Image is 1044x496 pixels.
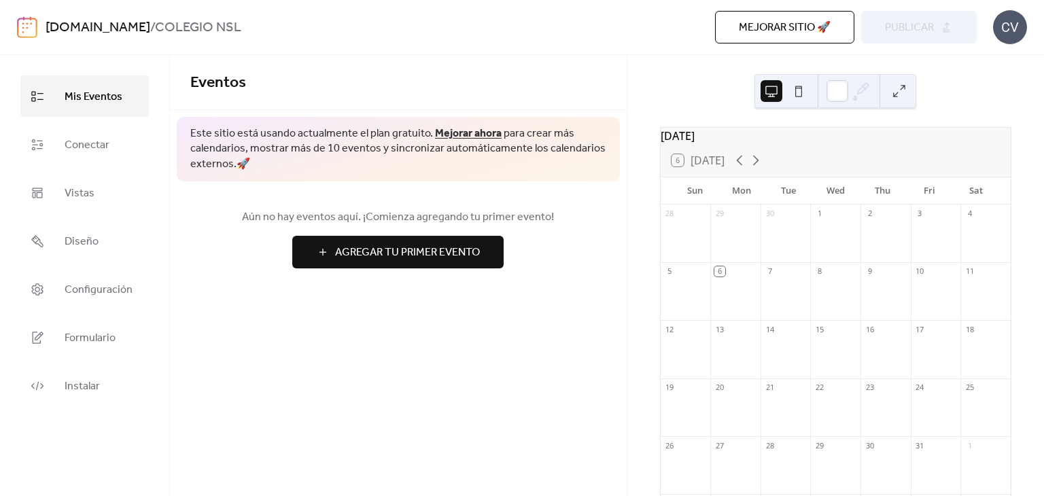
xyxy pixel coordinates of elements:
[65,183,94,204] span: Vistas
[765,440,775,450] div: 28
[714,383,725,393] div: 20
[964,266,975,277] div: 11
[292,236,504,268] button: Agregar Tu Primer Evento
[665,266,675,277] div: 5
[20,124,149,165] a: Conectar
[812,177,859,205] div: Wed
[865,209,875,219] div: 2
[190,209,606,226] span: Aún no hay eventos aquí. ¡Comienza agregando tu primer evento!
[714,324,725,334] div: 13
[65,135,109,156] span: Conectar
[953,177,1000,205] div: Sat
[714,440,725,450] div: 27
[993,10,1027,44] div: CV
[915,383,925,393] div: 24
[915,209,925,219] div: 3
[964,324,975,334] div: 18
[65,231,99,252] span: Diseño
[814,383,824,393] div: 22
[665,209,675,219] div: 28
[865,383,875,393] div: 23
[814,209,824,219] div: 1
[65,86,122,107] span: Mis Eventos
[765,383,775,393] div: 21
[814,440,824,450] div: 29
[865,440,875,450] div: 30
[150,15,155,41] b: /
[865,266,875,277] div: 9
[765,209,775,219] div: 30
[718,177,765,205] div: Mon
[20,317,149,358] a: Formulario
[17,16,37,38] img: logo
[661,128,1011,144] div: [DATE]
[65,279,133,300] span: Configuración
[915,266,925,277] div: 10
[65,376,100,397] span: Instalar
[765,324,775,334] div: 14
[20,365,149,406] a: Instalar
[814,266,824,277] div: 8
[714,209,725,219] div: 29
[906,177,953,205] div: Fri
[155,15,241,41] b: COLEGIO NSL
[20,172,149,213] a: Vistas
[435,123,502,144] a: Mejorar ahora
[739,20,831,36] span: Mejorar sitio 🚀
[190,68,246,98] span: Eventos
[859,177,906,205] div: Thu
[915,440,925,450] div: 31
[765,266,775,277] div: 7
[665,440,675,450] div: 26
[964,383,975,393] div: 25
[814,324,824,334] div: 15
[20,75,149,117] a: Mis Eventos
[665,383,675,393] div: 19
[190,126,606,172] span: Este sitio está usando actualmente el plan gratuito. para crear más calendarios, mostrar más de 1...
[964,209,975,219] div: 4
[665,324,675,334] div: 12
[915,324,925,334] div: 17
[46,15,150,41] a: [DOMAIN_NAME]
[964,440,975,450] div: 1
[335,245,480,261] span: Agregar Tu Primer Evento
[765,177,812,205] div: Tue
[20,220,149,262] a: Diseño
[190,236,606,268] a: Agregar Tu Primer Evento
[714,266,725,277] div: 6
[65,327,116,349] span: Formulario
[865,324,875,334] div: 16
[715,11,854,43] button: Mejorar sitio 🚀
[672,177,718,205] div: Sun
[20,268,149,310] a: Configuración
